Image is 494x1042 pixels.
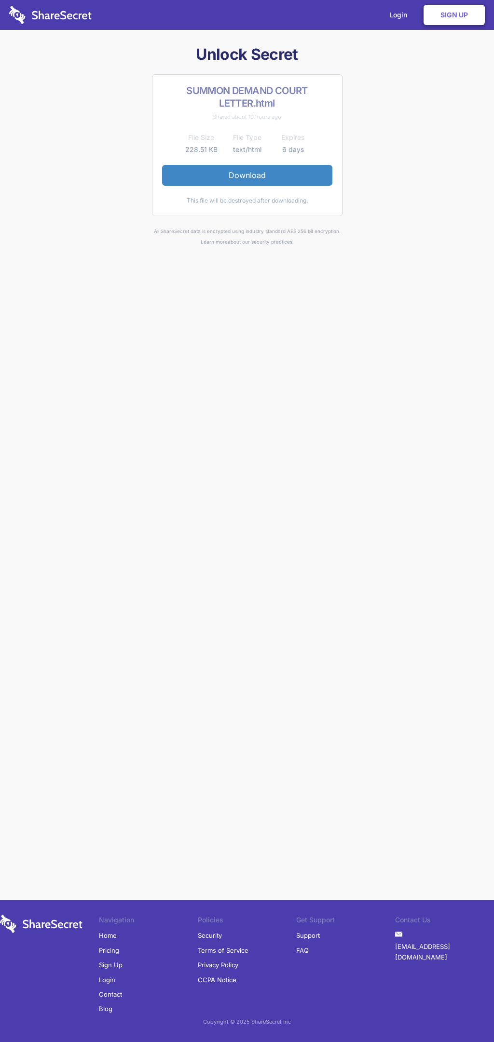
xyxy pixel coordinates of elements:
[296,915,395,928] li: Get Support
[162,195,332,206] div: This file will be destroyed after downloading.
[296,943,309,958] a: FAQ
[224,132,270,143] th: File Type
[162,111,332,122] div: Shared about 19 hours ago
[198,943,248,958] a: Terms of Service
[201,239,228,245] a: Learn more
[198,958,238,972] a: Privacy Policy
[270,144,316,155] td: 6 days
[162,165,332,185] a: Download
[178,132,224,143] th: File Size
[224,144,270,155] td: text/html
[296,928,320,943] a: Support
[395,915,494,928] li: Contact Us
[395,939,494,965] a: [EMAIL_ADDRESS][DOMAIN_NAME]
[99,928,117,943] a: Home
[162,84,332,110] h2: SUMMON DEMAND COURT LETTER.html
[424,5,485,25] a: Sign Up
[99,973,115,987] a: Login
[99,1001,112,1016] a: Blog
[99,915,198,928] li: Navigation
[9,6,92,24] img: logo-wordmark-white-trans-d4663122ce5f474addd5e946df7df03e33cb6a1c49d2221995e7729f52c070b2.svg
[198,973,236,987] a: CCPA Notice
[99,958,123,972] a: Sign Up
[270,132,316,143] th: Expires
[99,943,119,958] a: Pricing
[99,987,122,1001] a: Contact
[198,915,297,928] li: Policies
[198,928,222,943] a: Security
[178,144,224,155] td: 228.51 KB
